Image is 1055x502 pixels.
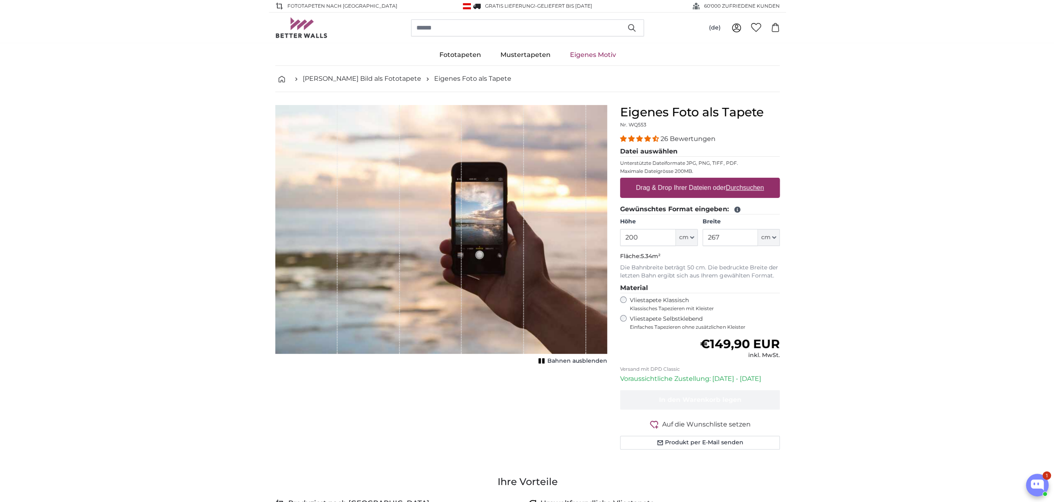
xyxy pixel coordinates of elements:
[537,3,592,9] span: Geliefert bis [DATE]
[430,44,491,65] a: Fototapeten
[287,2,397,10] span: Fototapeten nach [GEOGRAPHIC_DATA]
[535,3,592,9] span: -
[620,160,780,166] p: Unterstützte Dateiformate JPG, PNG, TIFF, PDF.
[1042,471,1051,480] div: 1
[491,44,560,65] a: Mustertapeten
[620,204,780,214] legend: Gewünschtes Format eingeben:
[641,252,660,260] span: 5.34m²
[679,233,688,242] span: cm
[700,336,780,351] span: €149,90 EUR
[700,351,780,359] div: inkl. MwSt.
[620,168,780,174] p: Maximale Dateigrösse 200MB.
[633,180,767,196] label: Drag & Drop Ihrer Dateien oder
[630,305,773,312] span: Klassisches Tapezieren mit Kleister
[560,44,626,65] a: Eigenes Motiv
[761,233,770,242] span: cm
[275,475,780,488] h3: Ihre Vorteile
[1026,474,1049,496] button: Open chatbox
[630,315,780,330] label: Vliestapete Selbstklebend
[275,105,607,367] div: 1 of 1
[620,147,780,157] legend: Datei auswählen
[676,229,698,246] button: cm
[702,21,727,35] button: (de)
[275,17,328,38] img: Betterwalls
[659,396,741,403] span: In den Warenkorb legen
[303,74,421,84] a: [PERSON_NAME] Bild als Fototapete
[630,324,780,330] span: Einfaches Tapezieren ohne zusätzlichen Kleister
[620,218,697,226] label: Höhe
[620,264,780,280] p: Die Bahnbreite beträgt 50 cm. Die bedruckte Breite der letzten Bahn ergibt sich aus Ihrem gewählt...
[275,66,780,92] nav: breadcrumbs
[620,122,646,128] span: Nr. WQ553
[620,374,780,384] p: Voraussichtliche Zustellung: [DATE] - [DATE]
[726,184,764,191] u: Durchsuchen
[620,135,660,143] span: 4.54 stars
[463,3,471,9] img: Österreich
[620,390,780,410] button: In den Warenkorb legen
[620,105,780,120] h1: Eigenes Foto als Tapete
[434,74,511,84] a: Eigenes Foto als Tapete
[485,3,535,9] span: GRATIS Lieferung!
[703,218,780,226] label: Breite
[620,366,780,372] p: Versand mit DPD Classic
[547,357,607,365] span: Bahnen ausblenden
[620,283,780,293] legend: Material
[620,252,780,260] p: Fläche:
[660,135,715,143] span: 26 Bewertungen
[758,229,780,246] button: cm
[620,436,780,449] button: Produkt per E-Mail senden
[662,420,751,429] span: Auf die Wunschliste setzen
[536,355,607,367] button: Bahnen ausblenden
[630,296,773,312] label: Vliestapete Klassisch
[620,419,780,429] button: Auf die Wunschliste setzen
[704,2,780,10] span: 60'000 ZUFRIEDENE KUNDEN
